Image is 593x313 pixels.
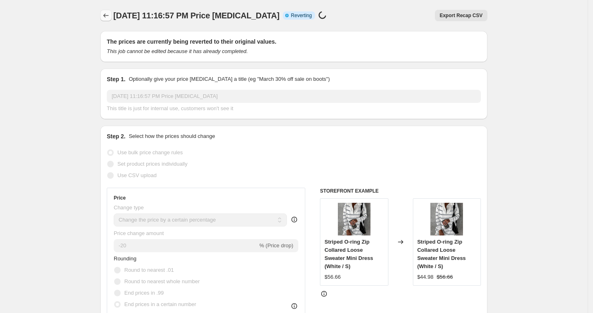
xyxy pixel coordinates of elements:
h6: STOREFRONT EXAMPLE [320,188,481,194]
input: -15 [114,239,258,252]
span: Reverting [291,12,312,19]
h2: Step 1. [107,75,126,83]
i: This job cannot be edited because it has already completed. [107,48,248,54]
input: 30% off holiday sale [107,90,481,103]
h3: Price [114,195,126,201]
span: Round to nearest .01 [124,267,174,273]
span: Export Recap CSV [440,12,483,19]
div: $56.66 [324,273,341,281]
span: Rounding [114,255,137,262]
strike: $56.66 [436,273,453,281]
p: Select how the prices should change [129,132,215,140]
h2: Step 2. [107,132,126,140]
span: Striped O-ring Zip Collared Loose Sweater Mini Dress (White / S) [324,239,373,269]
button: Export Recap CSV [435,10,487,21]
div: help [290,215,298,224]
span: Price change amount [114,230,164,236]
span: This title is just for internal use, customers won't see it [107,105,233,111]
img: 9e3a1ee8-7422-404f-8713-a799d2eb6ada-Max-Origin_80x.webp [338,203,370,235]
span: End prices in .99 [124,290,164,296]
p: Optionally give your price [MEDICAL_DATA] a title (eg "March 30% off sale on boots") [129,75,330,83]
span: Set product prices individually [117,161,187,167]
span: % (Price drop) [259,242,293,249]
span: [DATE] 11:16:57 PM Price [MEDICAL_DATA] [113,11,280,20]
span: Change type [114,204,144,211]
h2: The prices are currently being reverted to their original values. [107,38,481,46]
img: 9e3a1ee8-7422-404f-8713-a799d2eb6ada-Max-Origin_80x.webp [430,203,463,235]
div: $44.98 [417,273,434,281]
span: Use CSV upload [117,172,157,178]
span: Round to nearest whole number [124,278,200,284]
span: End prices in a certain number [124,301,196,307]
span: Striped O-ring Zip Collared Loose Sweater Mini Dress (White / S) [417,239,466,269]
button: Price change jobs [100,10,112,21]
span: Use bulk price change rules [117,149,183,155]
